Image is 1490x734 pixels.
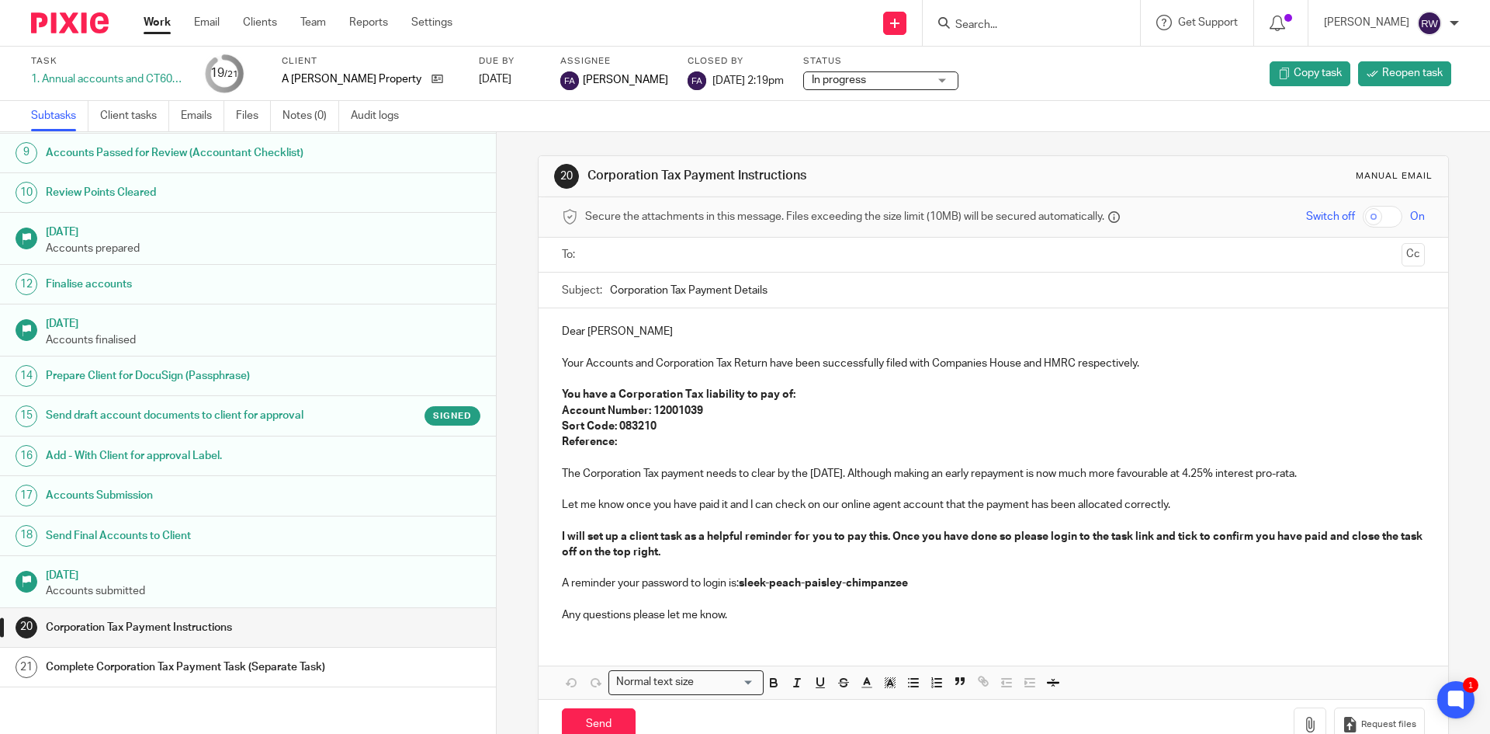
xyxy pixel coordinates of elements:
[562,607,1424,623] p: Any questions please let me know.
[554,164,579,189] div: 20
[349,15,388,30] a: Reports
[562,247,579,263] label: To:
[46,524,336,548] h1: Send Final Accounts to Client
[1356,170,1433,183] div: Manual email
[16,656,37,678] div: 21
[688,71,706,90] img: svg%3E
[282,71,424,87] p: A [PERSON_NAME] Property Ltd
[562,324,1424,339] p: Dear [PERSON_NAME]
[46,564,480,583] h1: [DATE]
[282,101,339,131] a: Notes (0)
[243,15,277,30] a: Clients
[1382,65,1443,81] span: Reopen task
[46,312,480,332] h1: [DATE]
[46,141,336,165] h1: Accounts Passed for Review (Accountant Checklist)
[562,531,1425,558] strong: I will set up a client task as a helpful reminder for you to pay this. Once you have done so plea...
[46,364,336,388] h1: Prepare Client for DocuSign (Passphrase)
[562,283,602,298] label: Subject:
[1178,17,1238,28] span: Get Support
[1417,11,1442,36] img: svg%3E
[351,101,411,131] a: Audit logs
[16,525,37,547] div: 18
[479,55,541,68] label: Due by
[46,181,336,204] h1: Review Points Cleared
[739,578,908,589] strong: sleek-peach-paisley-chimpanzee
[562,437,617,447] strong: Reference:
[144,15,171,30] a: Work
[181,101,224,131] a: Emails
[411,15,452,30] a: Settings
[31,101,88,131] a: Subtasks
[1358,61,1451,86] a: Reopen task
[46,404,336,427] h1: Send draft account documents to client for approval
[16,405,37,427] div: 15
[236,101,271,131] a: Files
[16,485,37,506] div: 17
[562,466,1424,482] p: The Corporation Tax payment needs to clear by the [DATE]. Although making an early repayment is n...
[1306,209,1355,224] span: Switch off
[562,576,1424,591] p: A reminder your password to login is:
[100,101,169,131] a: Client tasks
[562,421,657,432] strong: Sort Code: 083210
[16,445,37,467] div: 16
[300,15,326,30] a: Team
[433,409,472,423] span: Signed
[583,72,668,88] span: [PERSON_NAME]
[812,75,866,85] span: In progress
[560,55,668,68] label: Assignee
[712,75,784,85] span: [DATE] 2:19pm
[16,365,37,387] div: 14
[31,55,186,68] label: Task
[803,55,958,68] label: Status
[16,142,37,164] div: 9
[46,656,336,679] h1: Complete Corporation Tax Payment Task (Separate Task)
[46,273,336,296] h1: Finalise accounts
[562,497,1424,513] p: Let me know once you have paid it and I can check on our online agent account that the payment ha...
[608,670,764,694] div: Search for option
[46,484,336,507] h1: Accounts Submission
[562,389,795,400] strong: You have a Corporation Tax liability to pay of:
[698,674,754,691] input: Search for option
[954,19,1093,33] input: Search
[16,617,37,638] div: 20
[1361,718,1416,731] span: Request files
[31,71,186,87] div: 1. Annual accounts and CT600 return - New Process
[282,55,459,68] label: Client
[46,583,480,599] p: Accounts submitted
[688,55,784,68] label: Closed by
[562,405,703,416] strong: Account Number: 12001039
[585,209,1104,224] span: Secure the attachments in this message. Files exceeding the size limit (10MB) will be secured aut...
[46,332,480,348] p: Accounts finalised
[1402,243,1425,266] button: Cc
[560,71,579,90] img: svg%3E
[224,70,238,78] small: /21
[1270,61,1350,86] a: Copy task
[1324,15,1409,30] p: [PERSON_NAME]
[46,221,480,240] h1: [DATE]
[31,12,109,33] img: Pixie
[1463,677,1478,693] div: 1
[16,273,37,295] div: 12
[587,168,1027,184] h1: Corporation Tax Payment Instructions
[16,182,37,204] div: 10
[1294,65,1342,81] span: Copy task
[562,356,1424,371] p: Your Accounts and Corporation Tax Return have been successfully filed with Companies House and HM...
[479,71,541,87] div: [DATE]
[46,616,336,639] h1: Corporation Tax Payment Instructions
[1410,209,1425,224] span: On
[46,241,480,256] p: Accounts prepared
[612,674,697,691] span: Normal text size
[210,64,238,82] div: 19
[194,15,220,30] a: Email
[46,444,336,468] h1: Add - With Client for approval Label.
